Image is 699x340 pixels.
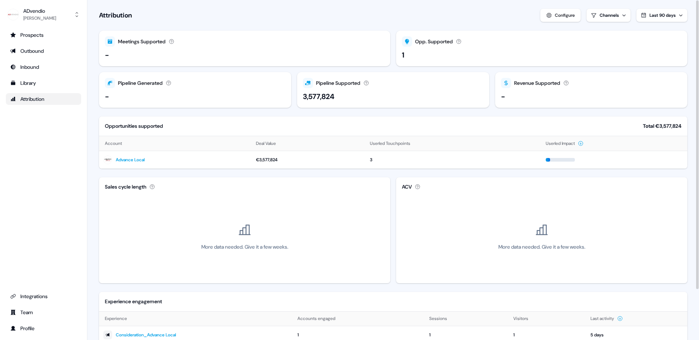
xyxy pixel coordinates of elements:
[429,331,505,339] div: 1
[99,31,390,66] button: Meetings Supported-
[429,312,456,325] button: Sessions
[201,243,288,251] div: More data needed. Give it a few weeks.
[370,156,537,163] div: 3
[540,9,581,22] button: Configure
[99,11,132,20] h1: Attribution
[10,95,77,103] div: Attribution
[10,293,77,300] div: Integrations
[636,9,687,22] button: Last 90 days
[10,79,77,87] div: Library
[6,29,81,41] a: Go to prospects
[649,12,676,18] span: Last 90 days
[116,331,176,339] a: Consideration_Advance Local
[116,156,145,163] a: Advance Local
[514,79,560,87] div: Revenue Supported
[99,72,291,108] button: Pipeline Generated-
[297,331,420,339] div: 1
[555,12,575,19] div: Configure
[546,137,584,150] button: Userled Impact
[6,307,81,318] a: Go to team
[402,183,412,191] div: ACV
[6,45,81,57] a: Go to outbound experience
[415,38,453,46] div: Opp. Supported
[105,137,131,150] button: Account
[6,290,81,302] a: Go to integrations
[105,91,109,102] div: -
[6,6,81,23] button: ADvendio[PERSON_NAME]
[105,50,109,60] div: -
[303,91,335,102] div: 3,577,824
[10,325,77,332] div: Profile
[643,122,682,130] div: Total €3,577,824
[587,9,631,22] button: Channels
[316,79,360,87] div: Pipeline Supported
[118,79,163,87] div: Pipeline Generated
[495,72,687,108] button: Revenue Supported-
[105,122,163,130] div: Opportunities supported
[10,31,77,39] div: Prospects
[297,312,344,325] button: Accounts engaged
[513,331,582,339] div: 1
[600,12,619,19] div: Channels
[105,312,136,325] button: Experience
[23,15,56,22] div: [PERSON_NAME]
[498,243,585,251] div: More data needed. Give it a few weeks.
[23,7,56,15] div: ADvendio
[402,50,404,60] div: 1
[297,72,489,108] button: Pipeline Supported3,577,824
[6,61,81,73] a: Go to Inbound
[105,298,162,305] div: Experience engagement
[10,309,77,316] div: Team
[501,91,505,102] div: -
[256,156,361,163] div: €3,577,824
[370,137,419,150] button: Userled Touchpoints
[6,323,81,334] a: Go to profile
[256,137,285,150] button: Deal Value
[591,331,683,339] div: 5 days
[10,47,77,55] div: Outbound
[6,77,81,89] a: Go to templates
[513,312,537,325] button: Visitors
[10,63,77,71] div: Inbound
[105,183,146,191] div: Sales cycle length
[118,38,166,46] div: Meetings Supported
[6,93,81,105] a: Go to attribution
[591,312,623,325] button: Last activity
